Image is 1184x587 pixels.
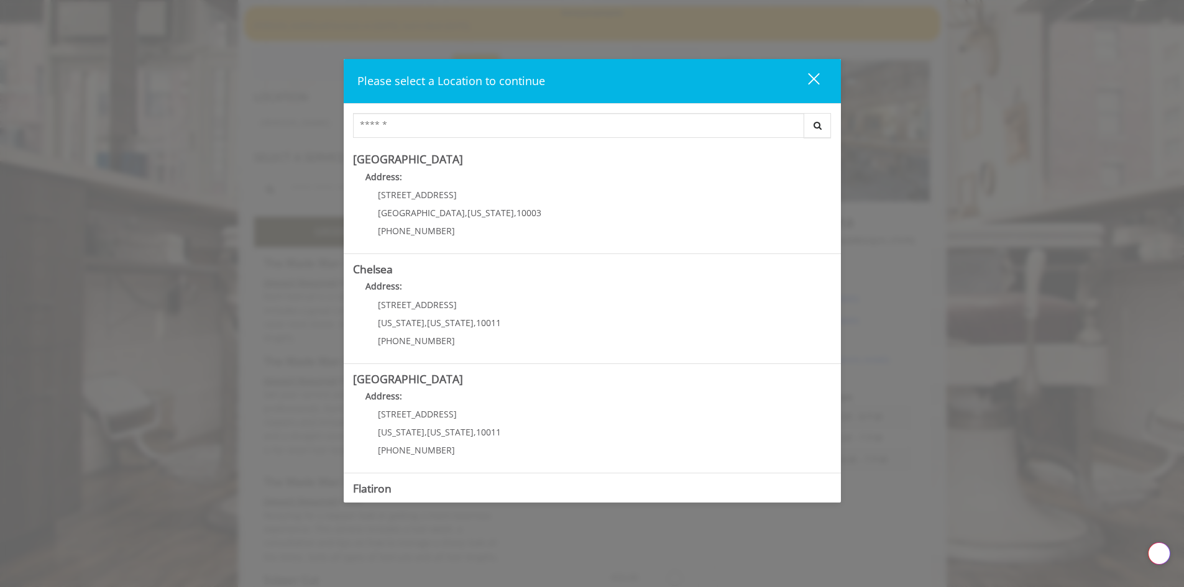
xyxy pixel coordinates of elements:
[365,171,402,183] b: Address:
[424,317,427,329] span: ,
[353,152,463,166] b: [GEOGRAPHIC_DATA]
[378,317,424,329] span: [US_STATE]
[353,262,393,276] b: Chelsea
[378,207,465,219] span: [GEOGRAPHIC_DATA]
[365,390,402,402] b: Address:
[514,207,516,219] span: ,
[353,481,392,496] b: Flatiron
[424,426,427,438] span: ,
[465,207,467,219] span: ,
[476,317,501,329] span: 10011
[378,335,455,347] span: [PHONE_NUMBER]
[353,113,804,138] input: Search Center
[427,426,474,438] span: [US_STATE]
[785,68,827,94] button: close dialog
[474,317,476,329] span: ,
[467,207,514,219] span: [US_STATE]
[474,426,476,438] span: ,
[353,113,832,144] div: Center Select
[378,189,457,201] span: [STREET_ADDRESS]
[810,121,825,130] i: Search button
[794,72,819,91] div: close dialog
[378,225,455,237] span: [PHONE_NUMBER]
[378,299,457,311] span: [STREET_ADDRESS]
[516,207,541,219] span: 10003
[353,371,463,386] b: [GEOGRAPHIC_DATA]
[378,408,457,420] span: [STREET_ADDRESS]
[427,317,474,329] span: [US_STATE]
[365,280,402,292] b: Address:
[357,73,545,88] span: Please select a Location to continue
[476,426,501,438] span: 10011
[378,426,424,438] span: [US_STATE]
[378,444,455,456] span: [PHONE_NUMBER]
